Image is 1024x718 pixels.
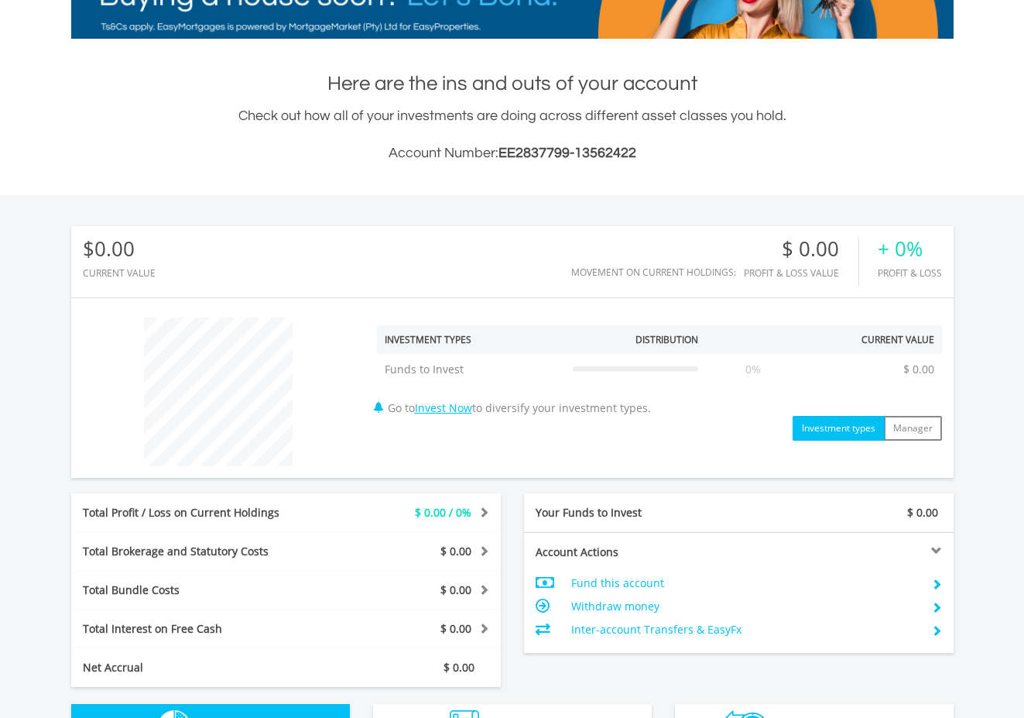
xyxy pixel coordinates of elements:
[71,544,322,559] div: Total Brokerage and Statutory Costs
[83,238,156,260] div: $0.00
[524,505,739,520] div: Your Funds to Invest
[415,400,472,415] a: Invest Now
[744,238,858,260] div: $ 0.00
[440,621,471,636] span: $ 0.00
[71,505,322,520] div: Total Profit / Loss on Current Holdings
[884,416,942,441] button: Manager
[71,143,954,164] h3: Account Number:
[498,146,636,160] span: EE2837799-13562422
[377,325,565,354] th: Investment Types
[71,582,322,598] div: Total Bundle Costs
[878,268,942,278] div: Profit & Loss
[415,505,471,520] span: $ 0.00 / 0%
[440,544,471,558] span: $ 0.00
[571,267,736,277] div: Movement on Current Holdings:
[71,70,954,98] h1: Here are the ins and outs of your account
[71,621,322,637] div: Total Interest on Free Cash
[83,268,156,278] div: CURRENT VALUE
[907,505,938,520] span: $ 0.00
[793,416,885,441] button: Investment types
[524,545,739,560] div: Account Actions
[878,238,942,260] div: + 0%
[444,660,474,675] span: $ 0.00
[571,595,919,618] td: Withdraw money
[706,354,800,385] td: 0%
[71,105,954,164] div: Check out how all of your investments are doing across different asset classes you hold.
[635,333,698,346] div: Distribution
[896,354,942,385] td: $ 0.00
[571,618,919,641] td: Inter-account Transfers & EasyFx
[744,268,858,278] div: Profit & Loss Value
[365,310,954,441] div: Go to to diversify your investment types.
[800,325,942,354] th: Current Value
[571,572,919,595] td: Fund this account
[377,354,565,385] td: Funds to Invest
[71,660,322,675] div: Net Accrual
[440,582,471,597] span: $ 0.00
